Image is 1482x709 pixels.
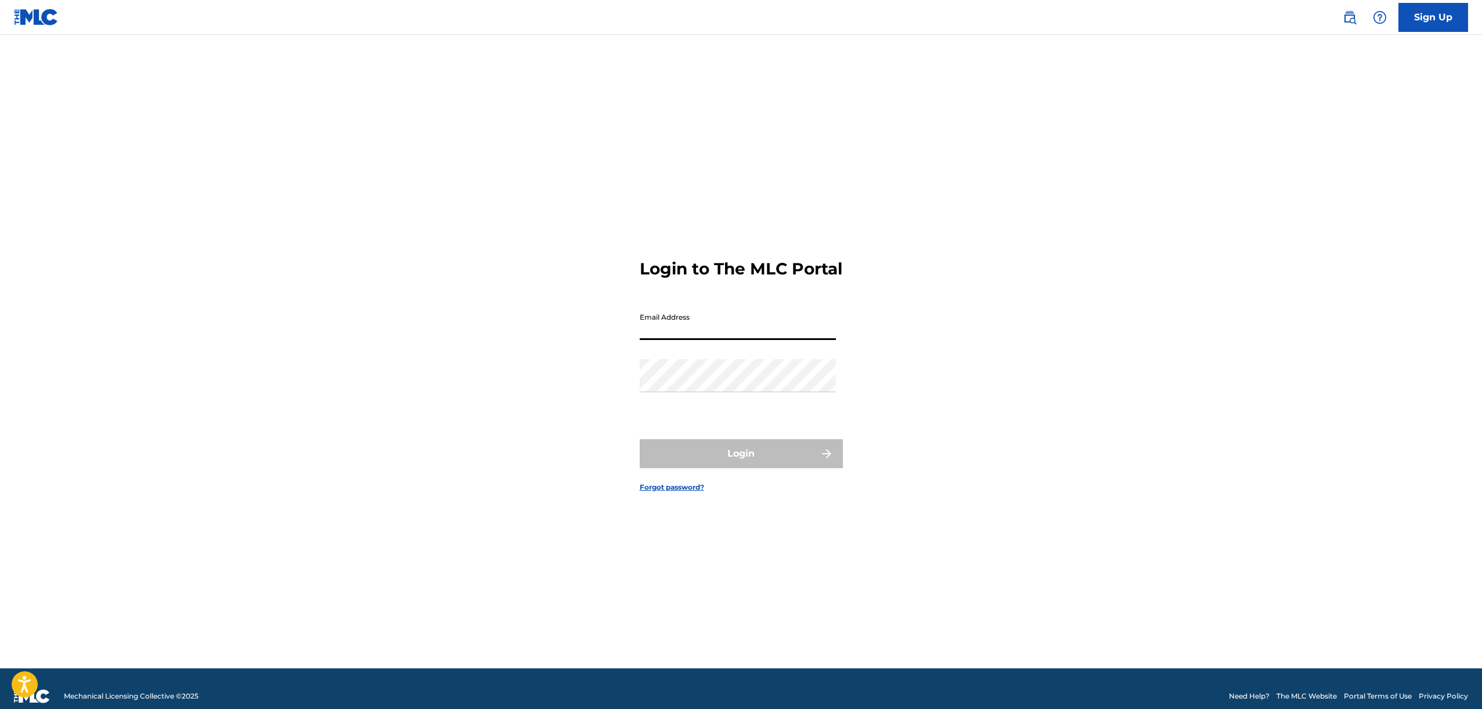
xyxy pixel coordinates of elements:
[64,691,199,701] span: Mechanical Licensing Collective © 2025
[640,259,842,279] h3: Login to The MLC Portal
[14,689,50,703] img: logo
[1343,10,1357,24] img: search
[14,9,59,26] img: MLC Logo
[1424,653,1482,709] iframe: Chat Widget
[1419,691,1468,701] a: Privacy Policy
[1373,10,1387,24] img: help
[1344,691,1412,701] a: Portal Terms of Use
[1229,691,1270,701] a: Need Help?
[640,482,704,493] a: Forgot password?
[1338,6,1361,29] a: Public Search
[1398,3,1468,32] a: Sign Up
[1368,6,1391,29] div: Help
[1277,691,1337,701] a: The MLC Website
